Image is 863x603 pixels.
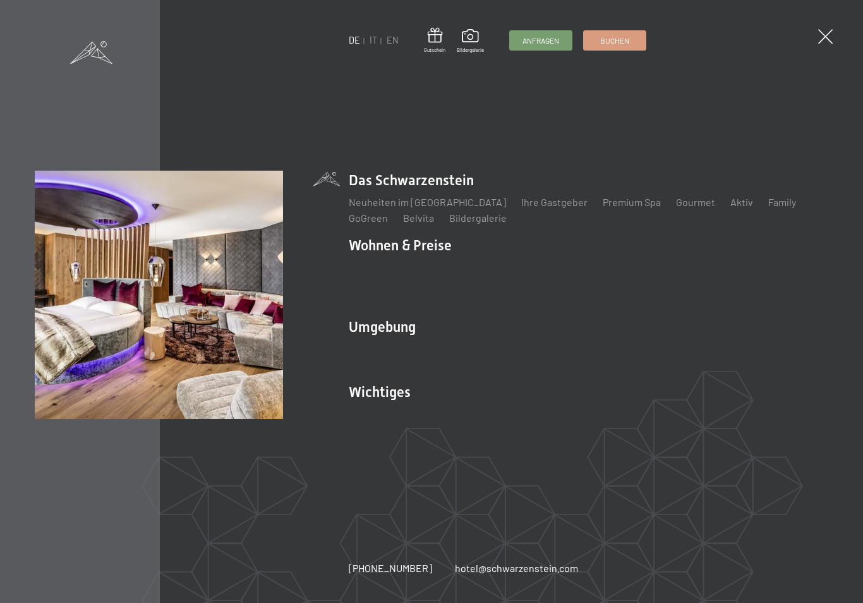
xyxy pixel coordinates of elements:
a: Anfragen [510,31,572,50]
a: Gourmet [676,196,715,208]
span: [PHONE_NUMBER] [349,562,432,574]
span: Bildergalerie [457,47,484,54]
a: Ihre Gastgeber [521,196,588,208]
a: Aktiv [730,196,753,208]
a: [PHONE_NUMBER] [349,561,432,575]
a: Premium Spa [603,196,661,208]
a: IT [370,35,377,46]
span: Gutschein [424,47,445,54]
a: Buchen [584,31,646,50]
a: Bildergalerie [457,29,484,53]
a: Belvita [403,212,434,224]
a: Neuheiten im [GEOGRAPHIC_DATA] [349,196,506,208]
a: Family [768,196,796,208]
span: Buchen [600,35,629,46]
span: Anfragen [522,35,559,46]
a: hotel@schwarzenstein.com [454,561,578,575]
a: Bildergalerie [449,212,507,224]
a: Gutschein [424,28,445,54]
a: EN [387,35,399,46]
a: DE [349,35,360,46]
a: GoGreen [349,212,388,224]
